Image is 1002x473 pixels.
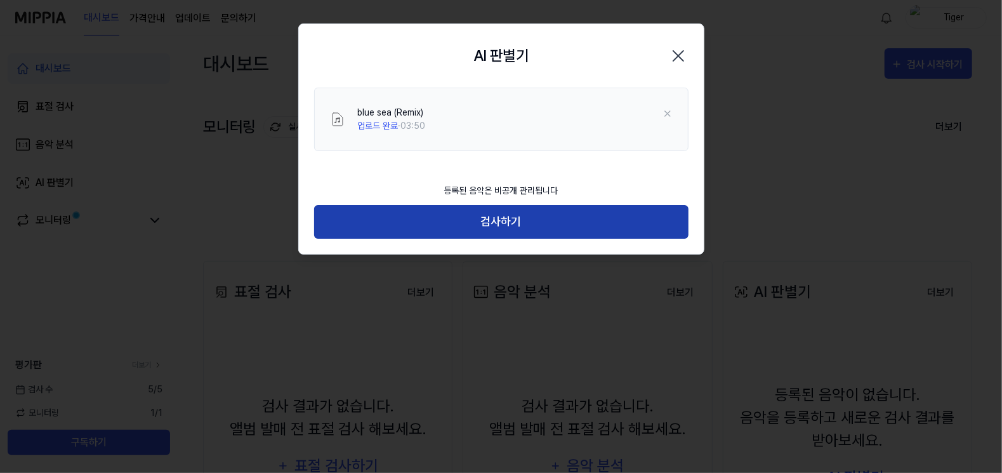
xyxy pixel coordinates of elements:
div: blue sea (Remix) [358,106,426,119]
button: 검사하기 [314,205,689,239]
span: 업로드 완료 [358,121,399,131]
div: · 03:50 [358,119,426,133]
h2: AI 판별기 [473,44,529,67]
img: File Select [330,112,345,127]
div: 등록된 음악은 비공개 관리됩니다 [437,177,566,205]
